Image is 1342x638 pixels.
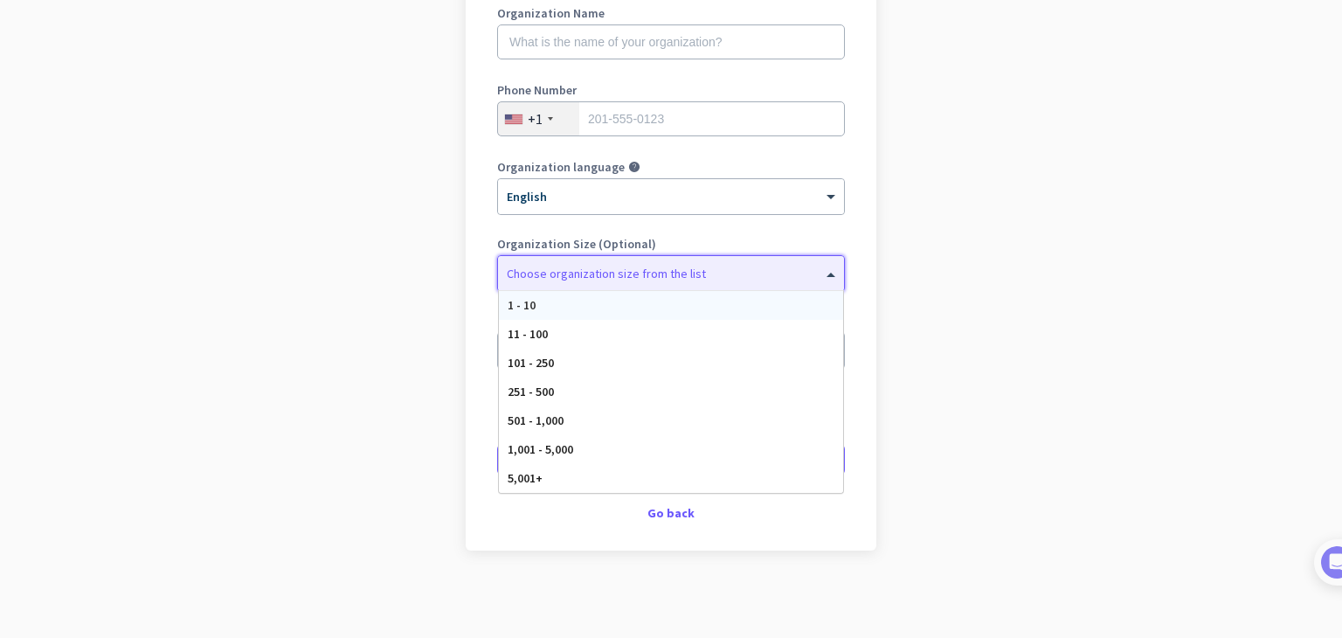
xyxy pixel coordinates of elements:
div: Go back [497,507,845,519]
span: 1 - 10 [508,297,536,313]
label: Organization language [497,161,625,173]
button: Create Organization [497,444,845,475]
i: help [628,161,640,173]
label: Organization Size (Optional) [497,238,845,250]
span: 251 - 500 [508,384,554,399]
label: Phone Number [497,84,845,96]
label: Organization Time Zone [497,315,845,327]
label: Organization Name [497,7,845,19]
div: Options List [499,291,843,493]
input: 201-555-0123 [497,101,845,136]
span: 101 - 250 [508,355,554,371]
span: 11 - 100 [508,326,548,342]
div: +1 [528,110,543,128]
span: 1,001 - 5,000 [508,441,573,457]
span: 5,001+ [508,470,543,486]
span: 501 - 1,000 [508,413,564,428]
input: What is the name of your organization? [497,24,845,59]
